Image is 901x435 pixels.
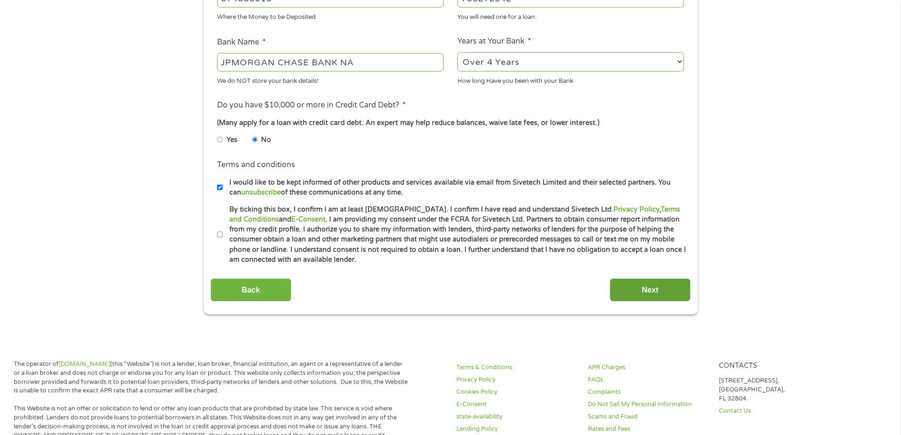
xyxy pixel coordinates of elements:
[456,363,577,372] a: Terms & Conditions
[588,412,708,421] a: Scams and Fraud
[217,9,444,22] div: Where the Money to be Deposited
[223,178,687,198] label: I would like to be kept informed of other products and services available via email from Sivetech...
[588,425,708,434] a: Rates and Fees
[588,363,708,372] a: APR Charges
[457,36,531,46] label: Years at Your Bank
[217,73,444,86] div: We do NOT store your bank details!
[59,360,110,368] a: [DOMAIN_NAME]
[14,360,408,396] p: The operator of (this “Website”) is not a lender, loan broker, financial institution, an agent or...
[456,388,577,397] a: Cookies Policy
[719,362,839,371] h4: Contacts
[610,278,691,302] input: Next
[227,135,237,145] label: Yes
[719,376,839,403] p: [STREET_ADDRESS], [GEOGRAPHIC_DATA], FL 32804.
[241,188,281,196] a: unsubscribe
[217,118,683,128] div: (Many apply for a loan with credit card debt. An expert may help reduce balances, waive late fees...
[217,160,295,170] label: Terms and conditions
[613,205,659,213] a: Privacy Policy
[588,400,708,409] a: Do Not Sell My Personal Information
[456,412,577,421] a: state-availability
[223,204,687,265] label: By ticking this box, I confirm I am at least [DEMOGRAPHIC_DATA]. I confirm I have read and unders...
[229,205,680,223] a: Terms and Conditions
[456,375,577,384] a: Privacy Policy
[291,215,325,223] a: E-Consent
[457,73,684,86] div: How long Have you been with your Bank
[261,135,271,145] label: No
[588,375,708,384] a: FAQs
[456,425,577,434] a: Lending Policy
[588,388,708,397] a: Complaints
[217,37,266,47] label: Bank Name
[719,407,839,416] a: Contact Us
[210,278,291,302] input: Back
[456,400,577,409] a: E-Consent
[217,100,406,110] label: Do you have $10,000 or more in Credit Card Debt?
[457,9,684,22] div: You will need one for a loan.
